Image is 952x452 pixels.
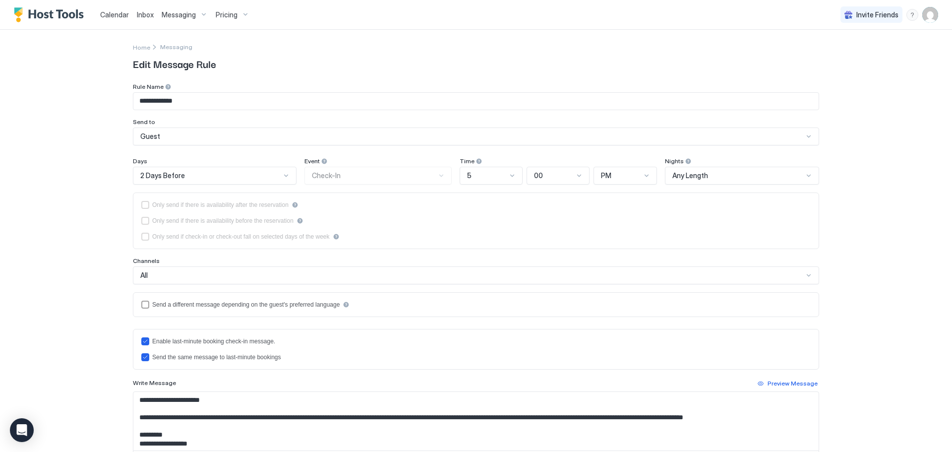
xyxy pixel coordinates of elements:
[162,10,196,19] span: Messaging
[133,392,819,451] textarea: Input Field
[665,157,684,165] span: Nights
[141,353,811,361] div: lastMinuteMessageIsTheSame
[133,93,819,110] input: Input Field
[160,43,192,51] div: Breadcrumb
[133,42,150,52] a: Home
[133,56,819,71] span: Edit Message Rule
[856,10,898,19] span: Invite Friends
[14,7,88,22] a: Host Tools Logo
[152,217,294,224] div: Only send if there is availability before the reservation
[460,157,475,165] span: Time
[152,301,340,308] div: Send a different message depending on the guest's preferred language
[534,171,543,180] span: 00
[133,118,155,126] span: Send to
[141,201,811,209] div: afterReservation
[133,157,147,165] span: Days
[133,44,150,51] span: Home
[133,257,160,264] span: Channels
[906,9,918,21] div: menu
[152,201,289,208] div: Only send if there is availability after the reservation
[133,379,176,387] span: Write Message
[601,171,611,180] span: PM
[100,9,129,20] a: Calendar
[467,171,472,180] span: 5
[304,157,320,165] span: Event
[140,132,160,141] span: Guest
[133,42,150,52] div: Breadcrumb
[756,378,819,389] button: Preview Message
[768,379,818,388] div: Preview Message
[133,83,164,90] span: Rule Name
[137,9,154,20] a: Inbox
[152,338,275,345] div: Enable last-minute booking check-in message.
[141,301,811,309] div: languagesEnabled
[141,233,811,241] div: isLimited
[216,10,238,19] span: Pricing
[140,171,185,180] span: 2 Days Before
[140,271,148,280] span: All
[152,233,330,240] div: Only send if check-in or check-out fall on selected days of the week
[152,354,281,361] div: Send the same message to last-minute bookings
[10,418,34,442] div: Open Intercom Messenger
[922,7,938,23] div: User profile
[160,43,192,51] span: Messaging
[141,217,811,225] div: beforeReservation
[137,10,154,19] span: Inbox
[141,337,811,345] div: lastMinuteMessageEnabled
[672,171,708,180] span: Any Length
[100,10,129,19] span: Calendar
